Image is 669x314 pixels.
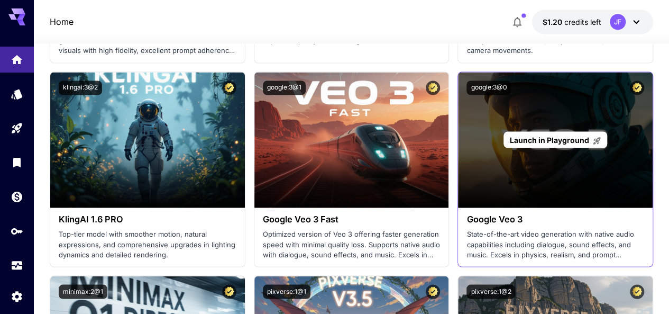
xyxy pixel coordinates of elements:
[426,284,440,299] button: Certified Model – Vetted for best performance and includes a commercial license.
[426,80,440,95] button: Certified Model – Vetted for best performance and includes a commercial license.
[630,80,644,95] button: Certified Model – Vetted for best performance and includes a commercial license.
[11,290,23,303] div: Settings
[466,80,511,95] button: google:3@0
[222,80,236,95] button: Certified Model – Vetted for best performance and includes a commercial license.
[59,284,107,299] button: minimax:2@1
[11,225,23,238] div: API Keys
[564,17,601,26] span: credits left
[59,80,102,95] button: klingai:3@2
[263,229,441,260] p: Optimized version of Veo 3 offering faster generation speed with minimal quality loss. Supports n...
[59,214,236,224] h3: KlingAI 1.6 PRO
[50,15,74,28] nav: breadcrumb
[222,284,236,299] button: Certified Model – Vetted for best performance and includes a commercial license.
[11,50,23,63] div: Home
[50,72,245,208] img: alt
[11,259,23,272] div: Usage
[543,17,564,26] span: $1.20
[254,72,449,208] img: alt
[11,87,23,101] div: Models
[630,284,644,299] button: Certified Model – Vetted for best performance and includes a commercial license.
[263,284,310,299] button: pixverse:1@1
[59,229,236,260] p: Top-tier model with smoother motion, natural expressions, and comprehensive upgrades in lighting ...
[11,190,23,203] div: Wallet
[263,214,441,224] h3: Google Veo 3 Fast
[543,16,601,28] div: $1.2019
[50,15,74,28] a: Home
[11,122,23,135] div: Playground
[466,214,644,224] h3: Google Veo 3
[610,14,626,30] div: JF
[263,80,306,95] button: google:3@1
[466,229,644,260] p: State-of-the-art video generation with native audio capabilities including dialogue, sound effect...
[11,156,23,169] div: Library
[466,284,515,299] button: pixverse:1@2
[510,135,589,144] span: Launch in Playground
[503,131,607,148] a: Launch in Playground
[532,10,653,34] button: $1.2019JF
